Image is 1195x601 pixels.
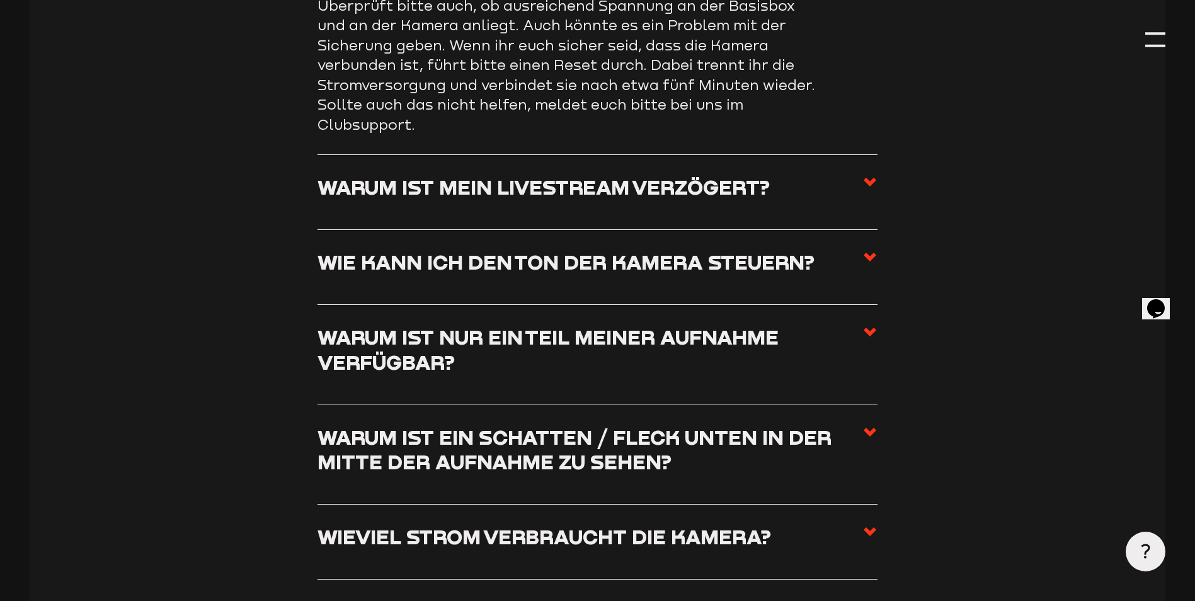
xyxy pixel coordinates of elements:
[317,175,770,199] h3: Warum ist mein Livestream verzögert?
[317,524,771,549] h3: Wieviel Strom verbraucht die Kamera?
[317,249,815,274] h3: Wie kann ich den Ton der Kamera steuern?
[317,425,862,474] h3: Warum ist ein Schatten / Fleck unten in der Mitte der Aufnahme zu sehen?
[1142,282,1182,319] iframe: chat widget
[317,324,862,374] h3: Warum ist nur ein Teil meiner Aufnahme verfügbar?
